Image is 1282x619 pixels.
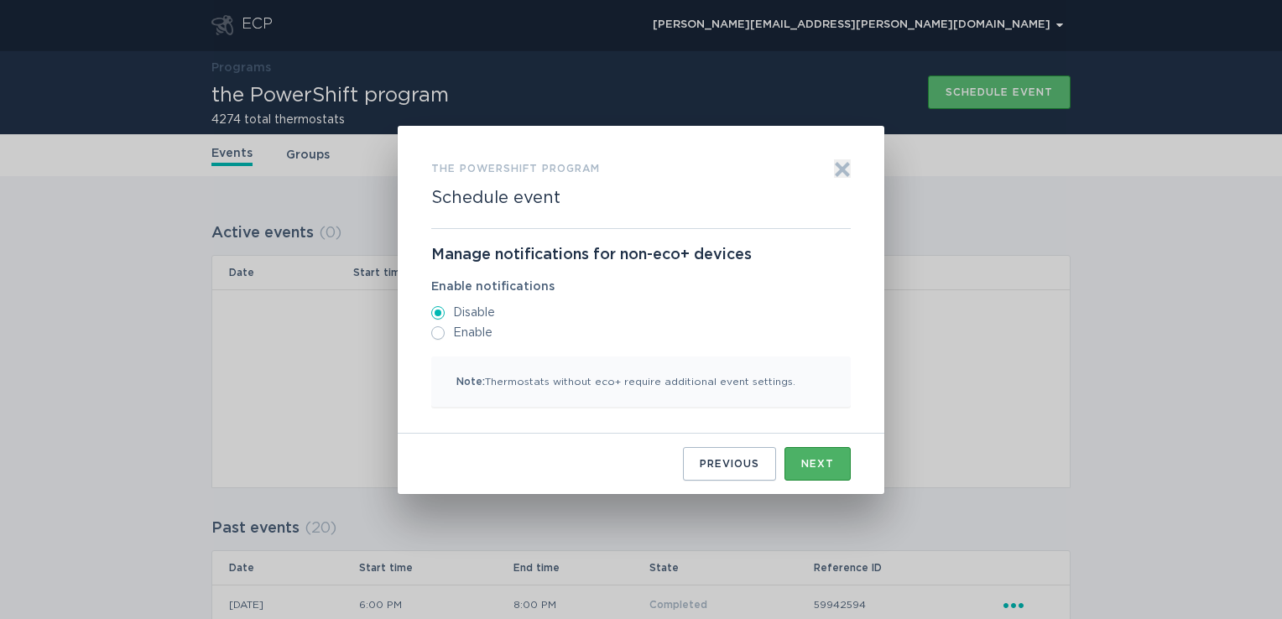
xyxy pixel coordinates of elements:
[683,447,776,481] button: Previous
[431,306,851,320] label: Disable
[834,159,851,178] button: Exit
[700,459,759,469] div: Previous
[456,377,485,387] span: Note:
[431,188,560,208] h2: Schedule event
[431,326,445,340] input: Enable
[801,459,834,469] div: Next
[398,126,884,494] div: Form to create an event
[431,306,445,320] input: Disable
[431,356,851,407] p: Thermostats without eco+ require additional event settings.
[431,246,851,264] p: Manage notifications for non-eco+ devices
[431,281,851,293] label: Enable notifications
[431,159,600,178] h3: the PowerShift program
[784,447,851,481] button: Next
[431,326,851,340] label: Enable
